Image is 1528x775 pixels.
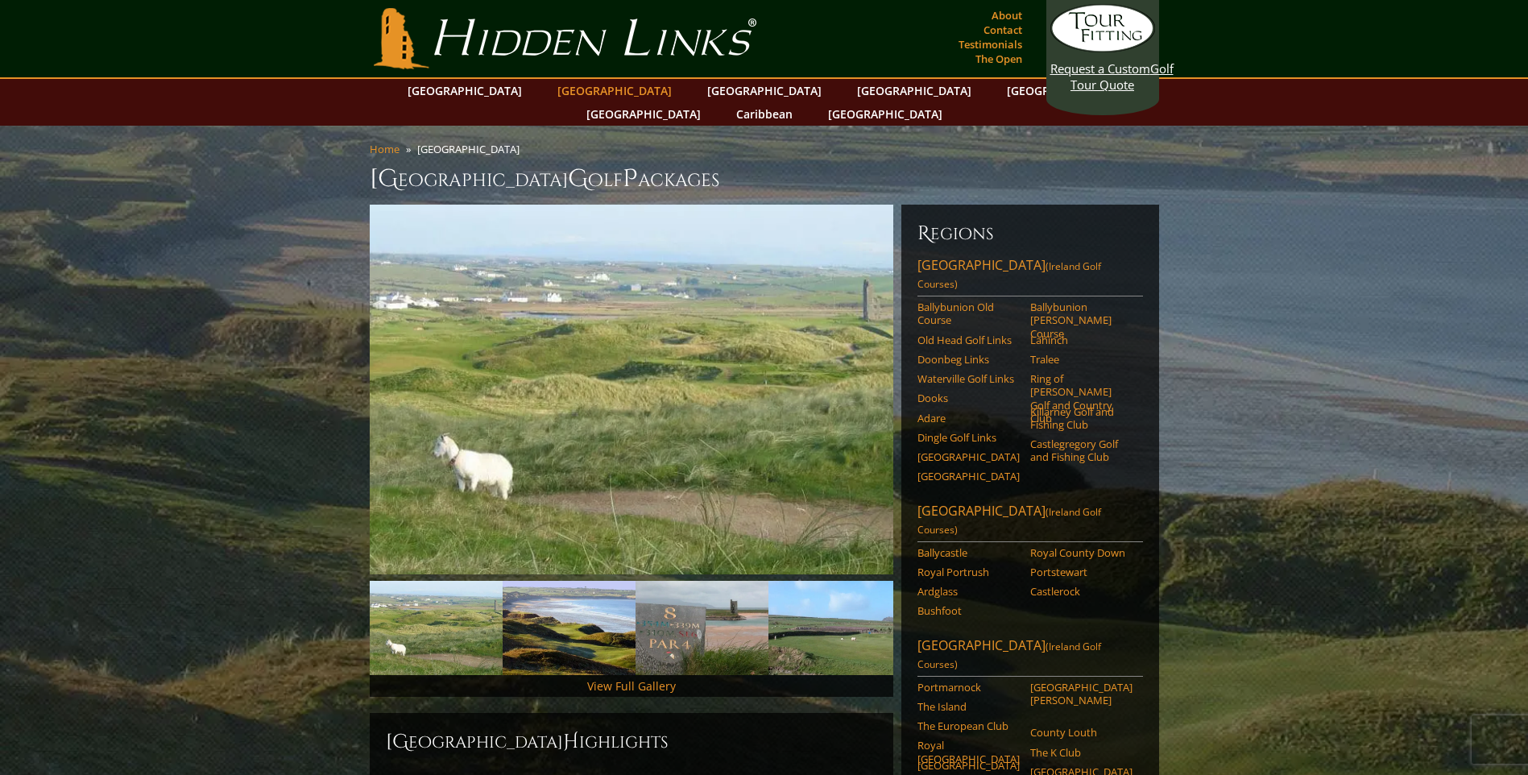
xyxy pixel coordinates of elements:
a: Ballybunion Old Course [917,300,1020,327]
a: [GEOGRAPHIC_DATA] [999,79,1129,102]
a: Ring of [PERSON_NAME] Golf and Country Club [1030,372,1133,425]
a: [GEOGRAPHIC_DATA] [849,79,979,102]
a: Caribbean [728,102,801,126]
a: Portstewart [1030,566,1133,578]
a: Waterville Golf Links [917,372,1020,385]
li: [GEOGRAPHIC_DATA] [417,142,526,156]
a: About [988,4,1026,27]
a: Doonbeg Links [917,353,1020,366]
a: [GEOGRAPHIC_DATA] [400,79,530,102]
a: The European Club [917,719,1020,732]
span: (Ireland Golf Courses) [917,259,1101,291]
a: Ballycastle [917,546,1020,559]
a: Royal Portrush [917,566,1020,578]
a: Bushfoot [917,604,1020,617]
span: G [568,163,588,195]
a: [GEOGRAPHIC_DATA] [917,470,1020,483]
a: Castlegregory Golf and Fishing Club [1030,437,1133,464]
a: Tralee [1030,353,1133,366]
span: (Ireland Golf Courses) [917,505,1101,537]
a: The Open [971,48,1026,70]
a: Dooks [917,392,1020,404]
a: [GEOGRAPHIC_DATA](Ireland Golf Courses) [917,256,1143,296]
a: Testimonials [954,33,1026,56]
a: Request a CustomGolf Tour Quote [1050,4,1155,93]
a: [GEOGRAPHIC_DATA] [578,102,709,126]
a: [GEOGRAPHIC_DATA](Ireland Golf Courses) [917,636,1143,677]
a: County Louth [1030,726,1133,739]
a: Royal County Down [1030,546,1133,559]
h6: Regions [917,221,1143,247]
a: Castlerock [1030,585,1133,598]
a: [GEOGRAPHIC_DATA] [549,79,680,102]
a: Ardglass [917,585,1020,598]
a: Contact [979,19,1026,41]
a: [GEOGRAPHIC_DATA] [699,79,830,102]
h1: [GEOGRAPHIC_DATA] olf ackages [370,163,1159,195]
a: Dingle Golf Links [917,431,1020,444]
a: Adare [917,412,1020,425]
a: [GEOGRAPHIC_DATA](Ireland Golf Courses) [917,502,1143,542]
a: The K Club [1030,746,1133,759]
a: [GEOGRAPHIC_DATA][PERSON_NAME] [1030,681,1133,707]
span: P [623,163,638,195]
a: Ballybunion [PERSON_NAME] Course [1030,300,1133,340]
a: Portmarnock [917,681,1020,694]
a: Lahinch [1030,334,1133,346]
h2: [GEOGRAPHIC_DATA] ighlights [386,729,877,755]
a: [GEOGRAPHIC_DATA] [820,102,950,126]
span: Request a Custom [1050,60,1150,77]
a: Royal [GEOGRAPHIC_DATA] [917,739,1020,765]
a: Old Head Golf Links [917,334,1020,346]
span: H [563,729,579,755]
span: (Ireland Golf Courses) [917,640,1101,671]
a: Killarney Golf and Fishing Club [1030,405,1133,432]
a: The Island [917,700,1020,713]
a: Home [370,142,400,156]
a: View Full Gallery [587,678,676,694]
a: [GEOGRAPHIC_DATA] [917,450,1020,463]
